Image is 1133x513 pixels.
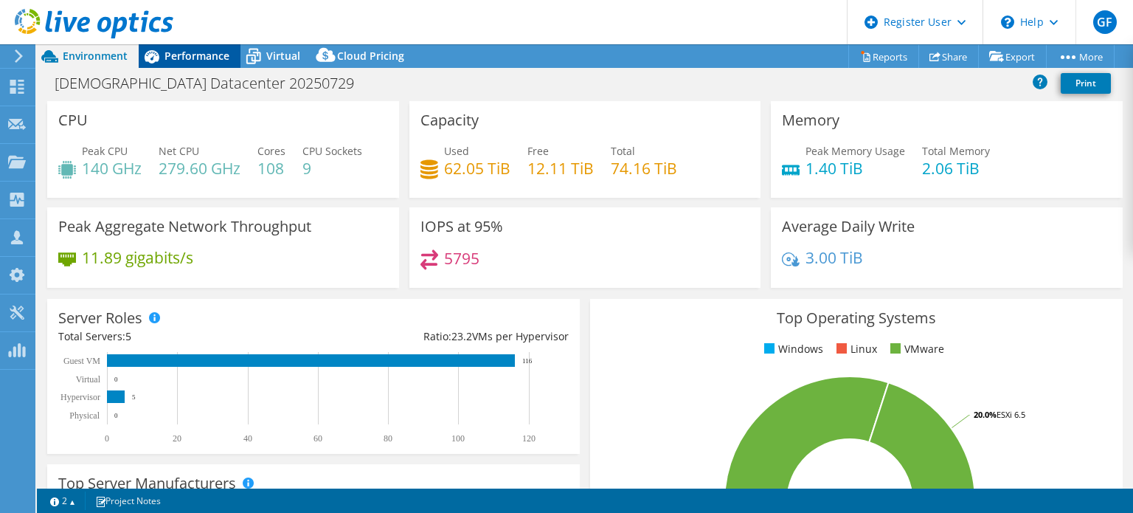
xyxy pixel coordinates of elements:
span: Net CPU [159,144,199,158]
text: 0 [114,376,118,383]
a: Project Notes [85,492,171,510]
span: Cloud Pricing [337,49,404,63]
h4: 108 [257,160,285,176]
span: Total [611,144,635,158]
h4: 62.05 TiB [444,160,510,176]
h4: 74.16 TiB [611,160,677,176]
h4: 11.89 gigabits/s [82,249,193,266]
a: More [1046,45,1115,68]
div: Ratio: VMs per Hypervisor [313,328,569,345]
text: 20 [173,433,181,444]
span: Peak Memory Usage [805,144,905,158]
h4: 140 GHz [82,160,142,176]
h3: CPU [58,112,88,128]
span: Used [444,144,469,158]
span: CPU Sockets [302,144,362,158]
h4: 12.11 TiB [527,160,594,176]
a: 2 [40,492,86,510]
span: Environment [63,49,128,63]
span: Cores [257,144,285,158]
h3: Server Roles [58,310,142,326]
a: Print [1061,73,1111,94]
svg: \n [1001,16,1014,29]
li: VMware [887,341,944,357]
text: Virtual [76,374,101,385]
text: 0 [105,433,109,444]
h4: 2.06 TiB [922,160,990,176]
h1: [DEMOGRAPHIC_DATA] Datacenter 20250729 [48,75,377,92]
span: Free [527,144,549,158]
span: 23.2 [451,329,472,343]
h3: Average Daily Write [782,218,915,235]
text: Guest VM [63,356,100,366]
h4: 279.60 GHz [159,160,240,176]
a: Share [918,45,979,68]
tspan: ESXi 6.5 [997,409,1025,420]
text: 100 [451,433,465,444]
text: Hypervisor [60,392,100,402]
h4: 3.00 TiB [805,249,863,266]
text: 5 [132,393,136,401]
text: 80 [384,433,392,444]
h4: 9 [302,160,362,176]
text: 116 [522,357,533,365]
li: Linux [833,341,877,357]
text: Physical [69,410,100,421]
h3: Peak Aggregate Network Throughput [58,218,311,235]
h3: Top Operating Systems [601,310,1112,326]
text: 60 [313,433,322,444]
span: 5 [125,329,131,343]
tspan: 20.0% [974,409,997,420]
span: Performance [164,49,229,63]
span: GF [1093,10,1117,34]
li: Windows [760,341,823,357]
text: 40 [243,433,252,444]
h4: 1.40 TiB [805,160,905,176]
text: 0 [114,412,118,419]
span: Virtual [266,49,300,63]
div: Total Servers: [58,328,313,345]
h3: IOPS at 95% [420,218,503,235]
a: Export [978,45,1047,68]
h3: Top Server Manufacturers [58,475,236,492]
text: 120 [522,433,536,444]
h3: Capacity [420,112,479,128]
a: Reports [848,45,919,68]
span: Total Memory [922,144,990,158]
h3: Memory [782,112,839,128]
span: Peak CPU [82,144,128,158]
h4: 5795 [444,250,479,266]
